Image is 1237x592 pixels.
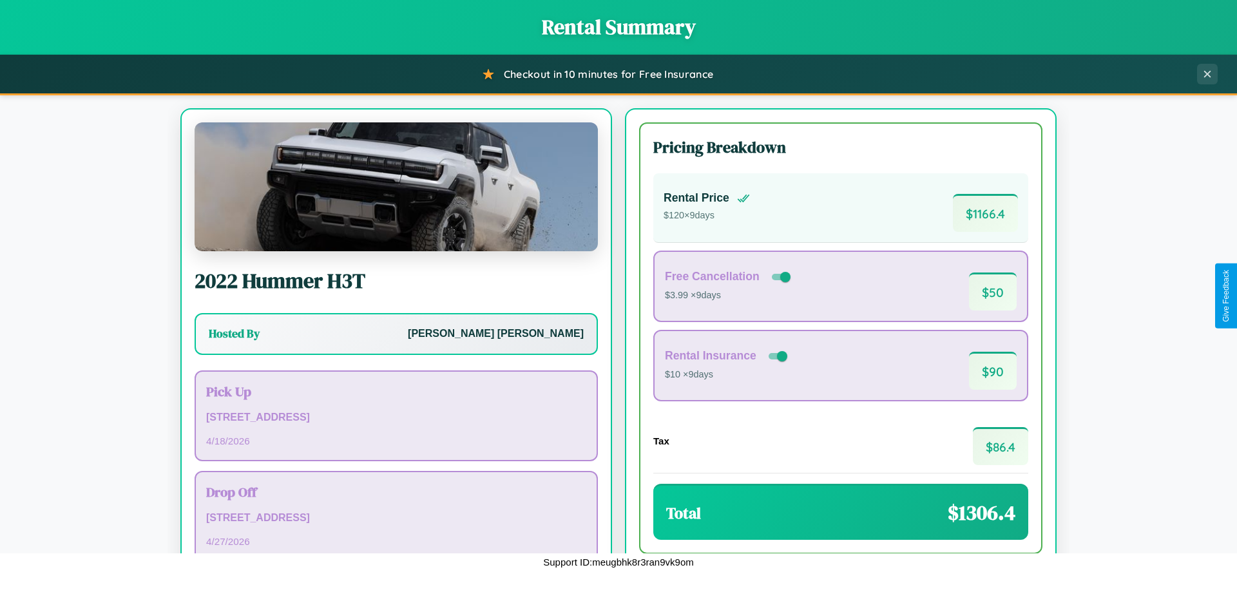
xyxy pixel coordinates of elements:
h3: Total [666,502,701,524]
h3: Hosted By [209,326,260,341]
p: 4 / 18 / 2026 [206,432,586,450]
span: $ 50 [969,272,1017,310]
p: [PERSON_NAME] [PERSON_NAME] [408,325,584,343]
h2: 2022 Hummer H3T [195,267,598,295]
h4: Tax [653,435,669,446]
span: $ 1166.4 [953,194,1018,232]
span: $ 1306.4 [948,499,1015,527]
h1: Rental Summary [13,13,1224,41]
img: Hummer H3T [195,122,598,251]
h4: Rental Insurance [665,349,756,363]
p: [STREET_ADDRESS] [206,509,586,528]
h4: Free Cancellation [665,270,760,283]
p: $10 × 9 days [665,367,790,383]
span: $ 86.4 [973,427,1028,465]
span: Checkout in 10 minutes for Free Insurance [504,68,713,81]
span: $ 90 [969,352,1017,390]
h3: Drop Off [206,482,586,501]
div: Give Feedback [1222,270,1231,322]
h3: Pricing Breakdown [653,137,1028,158]
h4: Rental Price [664,191,729,205]
p: Support ID: meugbhk8r3ran9vk9om [543,553,693,571]
p: 4 / 27 / 2026 [206,533,586,550]
p: $3.99 × 9 days [665,287,793,304]
h3: Pick Up [206,382,586,401]
p: [STREET_ADDRESS] [206,408,586,427]
p: $ 120 × 9 days [664,207,750,224]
